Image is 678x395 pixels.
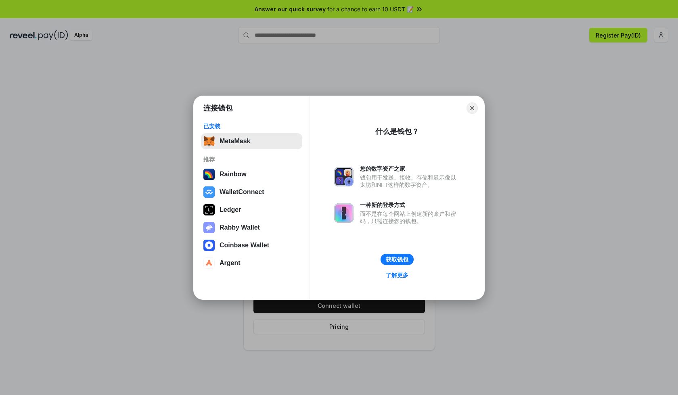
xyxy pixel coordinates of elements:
[381,270,413,280] a: 了解更多
[334,203,354,223] img: svg+xml,%3Csvg%20xmlns%3D%22http%3A%2F%2Fwww.w3.org%2F2000%2Fsvg%22%20fill%3D%22none%22%20viewBox...
[220,206,241,213] div: Ledger
[381,254,414,265] button: 获取钱包
[203,222,215,233] img: svg+xml,%3Csvg%20xmlns%3D%22http%3A%2F%2Fwww.w3.org%2F2000%2Fsvg%22%20fill%3D%22none%22%20viewBox...
[201,184,302,200] button: WalletConnect
[220,259,241,267] div: Argent
[201,133,302,149] button: MetaMask
[220,224,260,231] div: Rabby Wallet
[386,256,408,263] div: 获取钱包
[360,201,460,209] div: 一种新的登录方式
[220,171,247,178] div: Rainbow
[203,257,215,269] img: svg+xml,%3Csvg%20width%3D%2228%22%20height%3D%2228%22%20viewBox%3D%220%200%2028%2028%22%20fill%3D...
[220,138,250,145] div: MetaMask
[203,136,215,147] img: svg+xml,%3Csvg%20fill%3D%22none%22%20height%3D%2233%22%20viewBox%3D%220%200%2035%2033%22%20width%...
[334,167,354,186] img: svg+xml,%3Csvg%20xmlns%3D%22http%3A%2F%2Fwww.w3.org%2F2000%2Fsvg%22%20fill%3D%22none%22%20viewBox...
[201,255,302,271] button: Argent
[201,202,302,218] button: Ledger
[203,156,300,163] div: 推荐
[220,188,264,196] div: WalletConnect
[201,219,302,236] button: Rabby Wallet
[375,127,419,136] div: 什么是钱包？
[467,102,478,114] button: Close
[201,166,302,182] button: Rainbow
[203,169,215,180] img: svg+xml,%3Csvg%20width%3D%22120%22%20height%3D%22120%22%20viewBox%3D%220%200%20120%20120%22%20fil...
[201,237,302,253] button: Coinbase Wallet
[220,242,269,249] div: Coinbase Wallet
[203,186,215,198] img: svg+xml,%3Csvg%20width%3D%2228%22%20height%3D%2228%22%20viewBox%3D%220%200%2028%2028%22%20fill%3D...
[203,123,300,130] div: 已安装
[360,165,460,172] div: 您的数字资产之家
[386,272,408,279] div: 了解更多
[203,103,232,113] h1: 连接钱包
[203,240,215,251] img: svg+xml,%3Csvg%20width%3D%2228%22%20height%3D%2228%22%20viewBox%3D%220%200%2028%2028%22%20fill%3D...
[360,174,460,188] div: 钱包用于发送、接收、存储和显示像以太坊和NFT这样的数字资产。
[360,210,460,225] div: 而不是在每个网站上创建新的账户和密码，只需连接您的钱包。
[203,204,215,215] img: svg+xml,%3Csvg%20xmlns%3D%22http%3A%2F%2Fwww.w3.org%2F2000%2Fsvg%22%20width%3D%2228%22%20height%3...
